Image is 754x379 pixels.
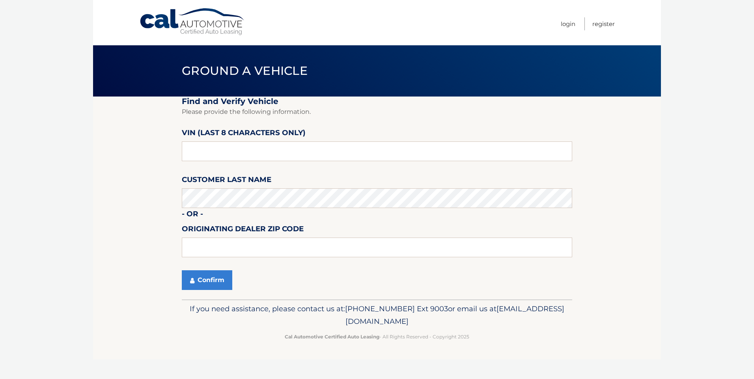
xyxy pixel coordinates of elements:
p: - All Rights Reserved - Copyright 2025 [187,333,567,341]
a: Login [561,17,575,30]
span: Ground a Vehicle [182,63,308,78]
label: Customer Last Name [182,174,271,188]
span: [PHONE_NUMBER] Ext 9003 [345,304,448,313]
button: Confirm [182,270,232,290]
strong: Cal Automotive Certified Auto Leasing [285,334,379,340]
h2: Find and Verify Vehicle [182,97,572,106]
p: If you need assistance, please contact us at: or email us at [187,303,567,328]
p: Please provide the following information. [182,106,572,117]
a: Cal Automotive [139,8,246,36]
label: - or - [182,208,203,223]
label: VIN (last 8 characters only) [182,127,306,141]
a: Register [592,17,615,30]
label: Originating Dealer Zip Code [182,223,304,238]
